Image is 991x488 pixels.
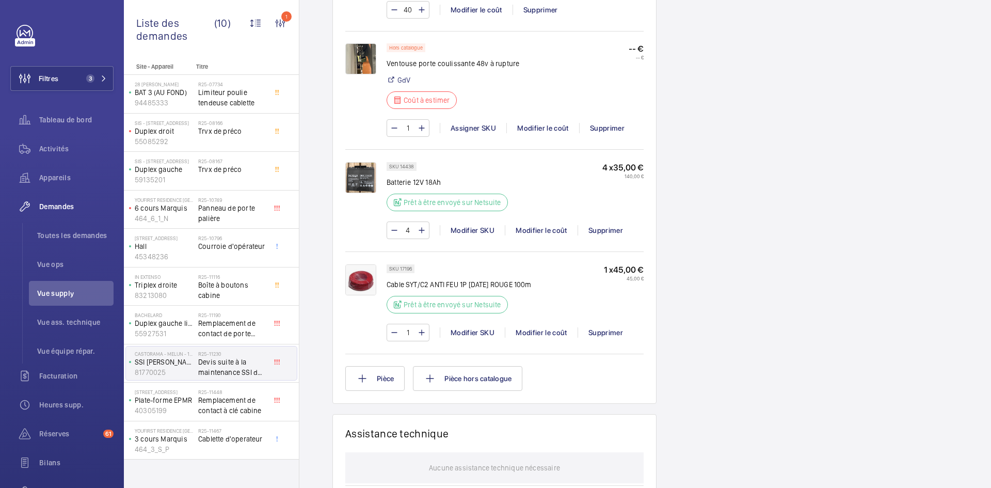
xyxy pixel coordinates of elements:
[440,5,513,15] div: Modifier le coût
[39,371,114,381] span: Facturation
[387,58,519,69] p: Ventouse porte coulissante 48v à rupture
[135,434,194,444] p: 3 cours Marquis
[389,165,414,168] p: SKU 14438
[135,158,194,164] p: SIS - [STREET_ADDRESS]
[135,197,194,203] p: YouFirst Residence [GEOGRAPHIC_DATA]
[135,120,194,126] p: SIS - [STREET_ADDRESS]
[513,5,568,15] div: Supprimer
[39,115,114,125] span: Tableau de bord
[39,458,114,468] span: Bilans
[579,123,635,133] div: Supprimer
[198,318,266,339] span: Remplacement de contact de porte palière et neo led
[198,357,266,377] span: Devis suite à la maintenance SSI du [DATE]
[198,241,266,251] span: Courroie d'opérateur
[124,63,192,70] p: Site - Appareil
[135,87,194,98] p: BAT 3 (AU FOND)
[196,63,264,70] p: Titre
[198,126,266,136] span: Trvx de préco
[39,429,99,439] span: Réserves
[37,259,114,270] span: Vue ops
[505,327,578,338] div: Modifier le coût
[404,300,501,310] p: Prêt à être envoyé sur Netsuite
[135,98,194,108] p: 94485333
[135,312,194,318] p: Bachelard
[345,264,376,295] img: KuTtxaRo7KIwAfut0Jw477qNHv_uxU6L9LCFulPHo4EfS9yj.png
[389,267,412,271] p: SKU 17196
[198,428,266,434] h2: R25-11467
[135,395,194,405] p: Plate-forme EPMR
[198,87,266,108] span: Limiteur poulie tendeuse cablette
[440,123,506,133] div: Assigner SKU
[440,225,505,235] div: Modifier SKU
[345,162,376,193] img: _MH27QvaHsTcM0x27pILLUfiAWzKgqPyUBn18tseE2Wnno4I.jpeg
[198,81,266,87] h2: R25-07734
[345,43,376,74] img: 1755784650897-f02f3d30-d6cf-4c8e-bf4f-c3bd14e305e3
[198,164,266,175] span: Trvx de préco
[135,405,194,416] p: 40305199
[629,43,644,54] p: -- €
[602,162,644,173] p: 4 x 35,00 €
[135,428,194,434] p: YouFirst Residence [GEOGRAPHIC_DATA]
[39,201,114,212] span: Demandes
[135,444,194,454] p: 464_3_S_P
[440,327,505,338] div: Modifier SKU
[387,177,514,187] p: Batterie 12V 18Ah
[389,46,423,50] p: Hors catalogue
[413,366,522,391] button: Pièce hors catalogue
[37,346,114,356] span: Vue équipe répar.
[429,452,560,483] p: Aucune assistance technique nécessaire
[135,328,194,339] p: 55927531
[135,251,194,262] p: 45348236
[86,74,94,83] span: 3
[578,327,633,338] div: Supprimer
[37,288,114,298] span: Vue supply
[387,279,532,290] p: Cable SYT/C2 ANTI FEU 1P [DATE] ROUGE 100m
[37,317,114,327] span: Vue ass. technique
[404,95,450,105] p: Coût à estimer
[135,241,194,251] p: Hall
[198,274,266,280] h2: R25-11116
[198,203,266,224] span: Panneau de porte palière
[39,172,114,183] span: Appareils
[135,357,194,367] p: SSI [PERSON_NAME]
[39,400,114,410] span: Heures supp.
[198,312,266,318] h2: R25-11190
[198,434,266,444] span: Cablette d'operateur
[198,395,266,416] span: Remplacement de contact à clé cabine
[198,389,266,395] h2: R25-11448
[198,280,266,301] span: Boîte à boutons cabine
[135,175,194,185] p: 59135201
[404,197,501,208] p: Prêt à être envoyé sur Netsuite
[135,235,194,241] p: [STREET_ADDRESS]
[135,164,194,175] p: Duplex gauche
[505,225,578,235] div: Modifier le coût
[135,290,194,301] p: 83213080
[135,81,194,87] p: 28 [PERSON_NAME]
[136,17,214,42] span: Liste des demandes
[604,275,644,281] p: 45,00 €
[39,73,58,84] span: Filtres
[198,235,266,241] h2: R25-10796
[135,351,194,357] p: Castorama - MELUN - 1423
[198,158,266,164] h2: R25-08167
[198,351,266,357] h2: R25-11230
[135,389,194,395] p: [STREET_ADDRESS]
[135,318,194,328] p: Duplex gauche livraison ext
[198,120,266,126] h2: R25-08166
[10,66,114,91] button: Filtres3
[397,75,411,85] a: GdV
[103,430,114,438] span: 61
[345,427,449,440] h1: Assistance technique
[602,173,644,179] p: 140,00 €
[135,280,194,290] p: Triplex droite
[135,126,194,136] p: Duplex droit
[135,274,194,280] p: IN EXTENSO
[135,367,194,377] p: 81770025
[39,144,114,154] span: Activités
[198,197,266,203] h2: R25-10749
[506,123,579,133] div: Modifier le coût
[345,366,405,391] button: Pièce
[135,203,194,213] p: 6 cours Marquis
[135,136,194,147] p: 55085292
[37,230,114,241] span: Toutes les demandes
